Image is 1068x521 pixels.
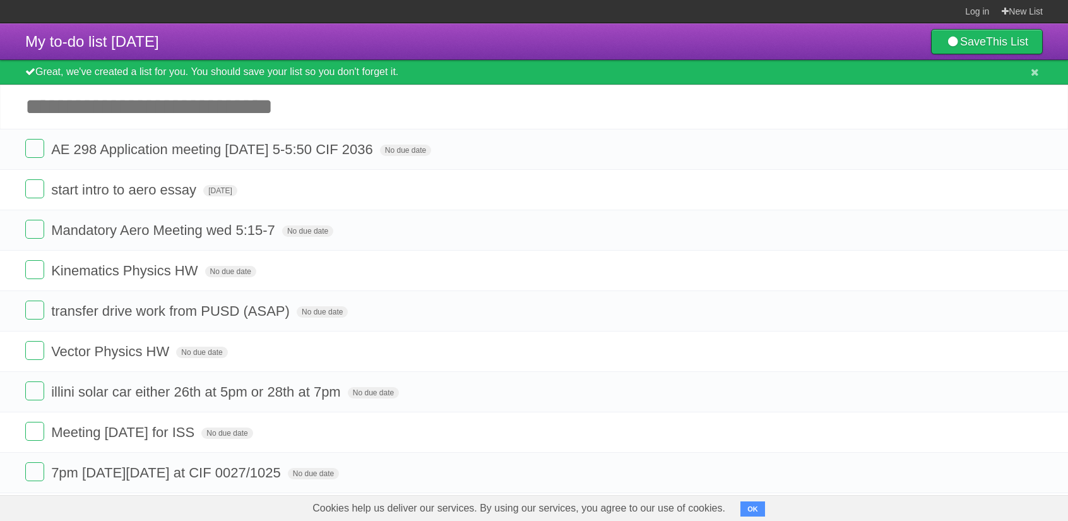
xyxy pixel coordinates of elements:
label: Done [25,220,44,239]
a: SaveThis List [931,29,1043,54]
span: Mandatory Aero Meeting wed 5:15-7 [51,222,278,238]
span: Cookies help us deliver our services. By using our services, you agree to our use of cookies. [300,496,738,521]
span: Vector Physics HW [51,344,172,359]
span: No due date [282,225,333,237]
label: Done [25,139,44,158]
span: AE 298 Application meeting [DATE] 5-5:50 CIF 2036 [51,141,376,157]
label: Done [25,462,44,481]
label: Done [25,301,44,320]
span: No due date [348,387,399,398]
span: [DATE] [203,185,237,196]
span: No due date [205,266,256,277]
span: My to-do list [DATE] [25,33,159,50]
span: No due date [288,468,339,479]
span: No due date [176,347,227,358]
span: illini solar car either 26th at 5pm or 28th at 7pm [51,384,344,400]
span: No due date [297,306,348,318]
span: start intro to aero essay [51,182,199,198]
span: No due date [380,145,431,156]
span: Meeting [DATE] for ISS [51,424,198,440]
label: Done [25,381,44,400]
label: Done [25,341,44,360]
label: Done [25,422,44,441]
span: Kinematics Physics HW [51,263,201,278]
span: transfer drive work from PUSD (ASAP) [51,303,293,319]
span: 7pm [DATE][DATE] at CIF 0027/1025 [51,465,284,481]
b: This List [986,35,1028,48]
label: Done [25,260,44,279]
label: Done [25,179,44,198]
button: OK [740,501,765,517]
span: No due date [201,428,252,439]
